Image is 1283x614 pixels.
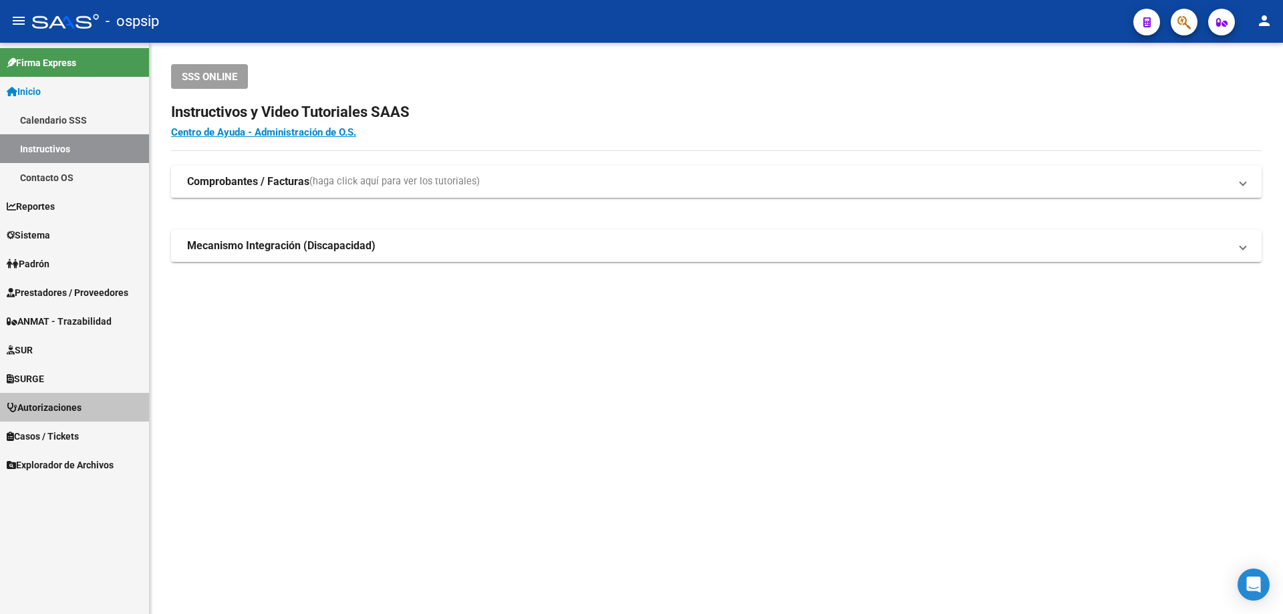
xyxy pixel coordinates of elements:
span: Casos / Tickets [7,429,79,444]
span: Autorizaciones [7,400,82,415]
span: Padrón [7,257,49,271]
span: SUR [7,343,33,357]
span: SURGE [7,371,44,386]
a: Centro de Ayuda - Administración de O.S. [171,126,356,138]
mat-expansion-panel-header: Comprobantes / Facturas(haga click aquí para ver los tutoriales) [171,166,1262,198]
span: Inicio [7,84,41,99]
span: Sistema [7,228,50,243]
strong: Mecanismo Integración (Discapacidad) [187,239,376,253]
strong: Comprobantes / Facturas [187,174,309,189]
div: Open Intercom Messenger [1238,569,1270,601]
mat-expansion-panel-header: Mecanismo Integración (Discapacidad) [171,230,1262,262]
span: (haga click aquí para ver los tutoriales) [309,174,480,189]
span: Explorador de Archivos [7,458,114,472]
span: ANMAT - Trazabilidad [7,314,112,329]
span: SSS ONLINE [182,71,237,83]
h2: Instructivos y Video Tutoriales SAAS [171,100,1262,125]
mat-icon: menu [11,13,27,29]
span: Prestadores / Proveedores [7,285,128,300]
span: Reportes [7,199,55,214]
span: Firma Express [7,55,76,70]
span: - ospsip [106,7,159,36]
mat-icon: person [1256,13,1272,29]
button: SSS ONLINE [171,64,248,89]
